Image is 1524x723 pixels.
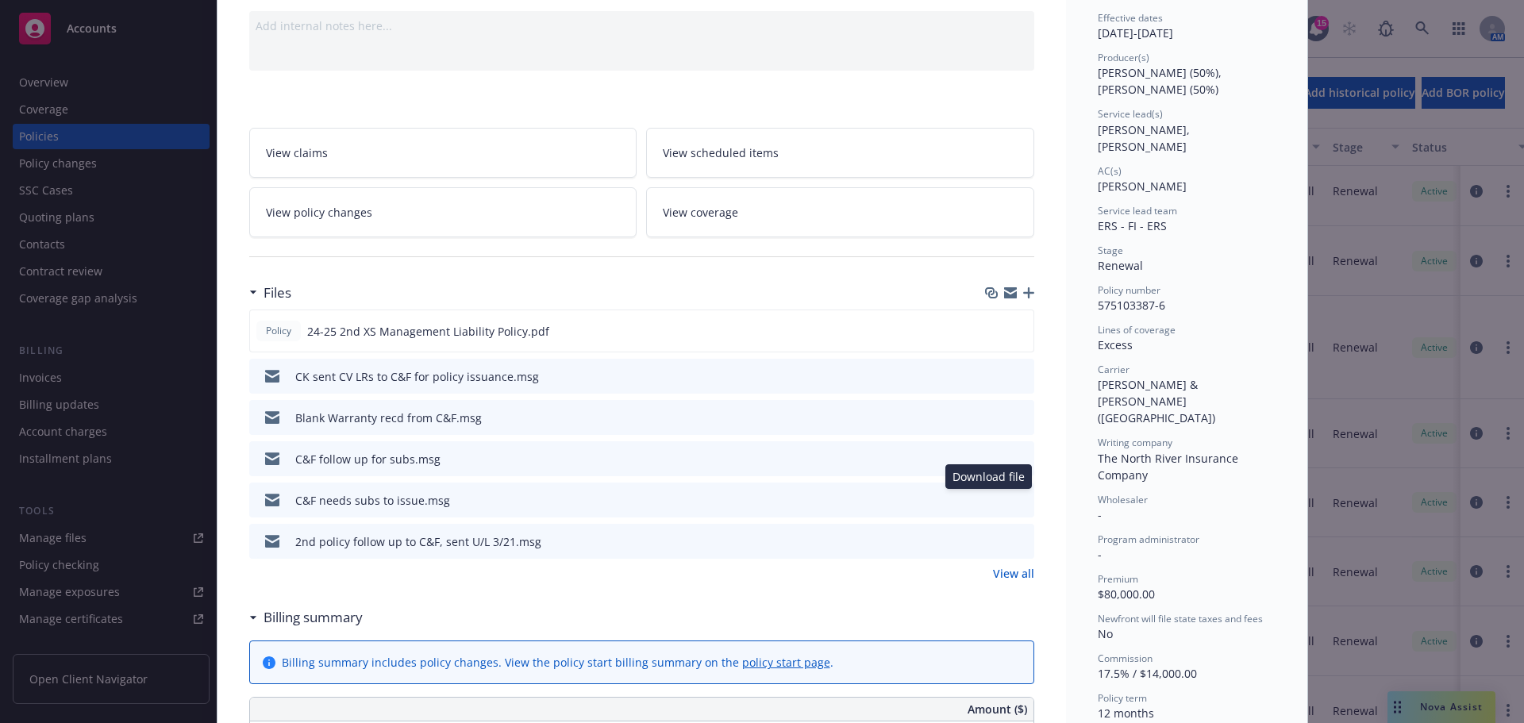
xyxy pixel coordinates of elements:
[1098,164,1122,178] span: AC(s)
[1014,368,1028,385] button: preview file
[1098,204,1177,217] span: Service lead team
[264,607,363,628] h3: Billing summary
[1098,298,1165,313] span: 575103387-6
[263,324,294,338] span: Policy
[993,565,1034,582] a: View all
[307,323,549,340] span: 24-25 2nd XS Management Liability Policy.pdf
[256,17,1028,34] div: Add internal notes here...
[1014,533,1028,550] button: preview file
[1014,492,1028,509] button: preview file
[1098,363,1130,376] span: Carrier
[663,144,779,161] span: View scheduled items
[988,533,1001,550] button: download file
[1098,244,1123,257] span: Stage
[1098,65,1225,97] span: [PERSON_NAME] (50%), [PERSON_NAME] (50%)
[988,451,1001,467] button: download file
[1098,323,1176,337] span: Lines of coverage
[1098,612,1263,625] span: Newfront will file state taxes and fees
[1098,493,1148,506] span: Wholesaler
[1098,283,1160,297] span: Policy number
[646,128,1034,178] a: View scheduled items
[1098,11,1276,41] div: [DATE] - [DATE]
[1098,547,1102,562] span: -
[249,607,363,628] div: Billing summary
[646,187,1034,237] a: View coverage
[295,410,482,426] div: Blank Warranty recd from C&F.msg
[1098,652,1153,665] span: Commission
[264,283,291,303] h3: Files
[988,368,1001,385] button: download file
[1098,691,1147,705] span: Policy term
[249,187,637,237] a: View policy changes
[295,492,450,509] div: C&F needs subs to issue.msg
[742,655,830,670] a: policy start page
[1098,626,1113,641] span: No
[266,204,372,221] span: View policy changes
[1014,451,1028,467] button: preview file
[1098,179,1187,194] span: [PERSON_NAME]
[1098,706,1154,721] span: 12 months
[988,492,1001,509] button: download file
[987,323,1000,340] button: download file
[295,533,541,550] div: 2nd policy follow up to C&F, sent U/L 3/21.msg
[295,368,539,385] div: CK sent CV LRs to C&F for policy issuance.msg
[1098,377,1215,425] span: [PERSON_NAME] & [PERSON_NAME] ([GEOGRAPHIC_DATA])
[249,128,637,178] a: View claims
[1098,107,1163,121] span: Service lead(s)
[249,283,291,303] div: Files
[295,451,441,467] div: C&F follow up for subs.msg
[1098,533,1199,546] span: Program administrator
[282,654,833,671] div: Billing summary includes policy changes. View the policy start billing summary on the .
[1098,258,1143,273] span: Renewal
[1014,410,1028,426] button: preview file
[1098,572,1138,586] span: Premium
[1098,507,1102,522] span: -
[1098,51,1149,64] span: Producer(s)
[266,144,328,161] span: View claims
[1013,323,1027,340] button: preview file
[663,204,738,221] span: View coverage
[1098,436,1172,449] span: Writing company
[945,464,1032,489] div: Download file
[1098,451,1241,483] span: The North River Insurance Company
[988,410,1001,426] button: download file
[1098,337,1276,353] div: Excess
[1098,11,1163,25] span: Effective dates
[1098,218,1167,233] span: ERS - FI - ERS
[1098,666,1197,681] span: 17.5% / $14,000.00
[1098,122,1193,154] span: [PERSON_NAME], [PERSON_NAME]
[1098,586,1155,602] span: $80,000.00
[968,701,1027,717] span: Amount ($)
